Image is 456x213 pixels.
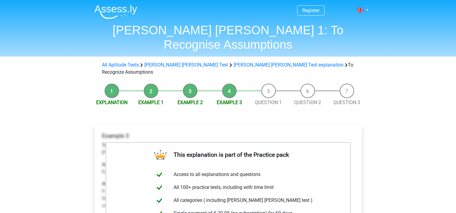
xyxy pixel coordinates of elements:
[102,142,111,148] b: Text
[102,62,139,68] a: All Aptitude Tests
[90,23,367,52] h1: [PERSON_NAME] [PERSON_NAME] 1: To Recognise Assumptions
[294,100,321,105] a: Question 2
[138,100,164,105] a: Example 1
[178,100,203,105] a: Example 2
[102,161,354,175] p: Eating chips is the main reason [PERSON_NAME] isn't losing weight right now.
[94,5,137,19] img: Assessly
[96,100,127,105] a: Explanation
[102,180,354,209] p: It doesn't need to be assumed that eating chips are the main reason [PERSON_NAME] doesn't lose we...
[255,100,282,105] a: Question 1
[99,61,357,76] div: To Recognize Assumptions
[333,100,360,105] a: Question 3
[217,100,242,105] a: Example 3
[102,162,127,167] b: Assumption
[144,62,228,68] a: [PERSON_NAME] [PERSON_NAME] Test
[102,181,118,187] b: Answer
[102,142,354,156] p: [PERSON_NAME] should eat less chips to lose weight for the bike race [DATE].
[234,62,344,68] a: [PERSON_NAME] [PERSON_NAME] Test explanation
[302,8,319,13] a: Register
[102,132,129,139] b: Example 3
